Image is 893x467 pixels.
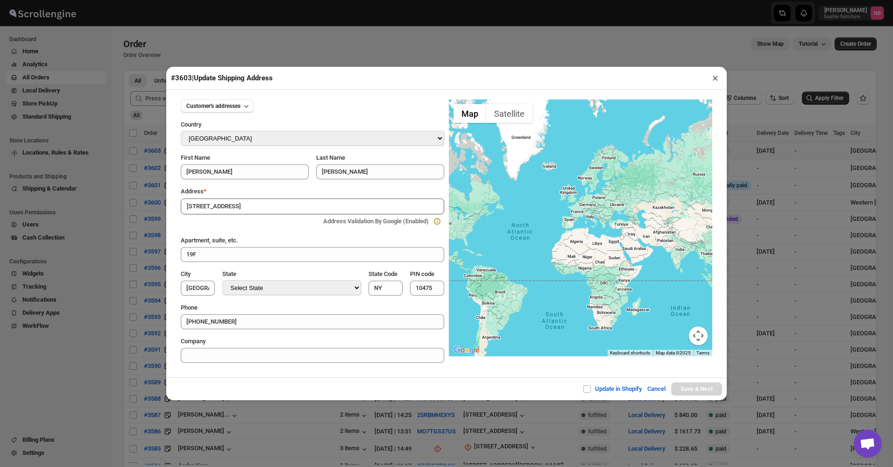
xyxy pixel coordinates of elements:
span: City [181,270,191,277]
span: Update in Shopify [595,385,642,392]
button: Cancel [642,380,671,398]
button: Customer's addresses [181,99,254,113]
button: Show satellite imagery [486,104,532,123]
span: Customer's addresses [186,102,241,110]
button: Update in Shopify [577,380,647,398]
input: Enter a address [181,198,444,214]
span: #3603 | Update Shipping Address [171,74,273,82]
span: Company [181,338,206,345]
a: Open this area in Google Maps (opens a new window) [451,344,482,356]
button: × [709,71,722,85]
span: Last Name [316,154,345,161]
a: Terms (opens in new tab) [696,350,709,355]
span: First Name [181,154,210,161]
span: Address Validation By Google (Enabled) [323,218,429,225]
span: Phone [181,304,198,311]
button: Keyboard shortcuts [610,350,650,356]
div: Address [181,187,444,196]
button: Map camera controls [689,326,708,345]
span: Map data ©2025 [656,350,691,355]
span: PIN code [410,270,434,277]
div: Open chat [854,430,882,458]
div: Country [181,120,444,131]
span: Apartment, suite, etc. [181,237,238,244]
img: Google [451,344,482,356]
button: Show street map [454,104,486,123]
span: State Code [369,270,397,277]
div: State [222,269,361,280]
